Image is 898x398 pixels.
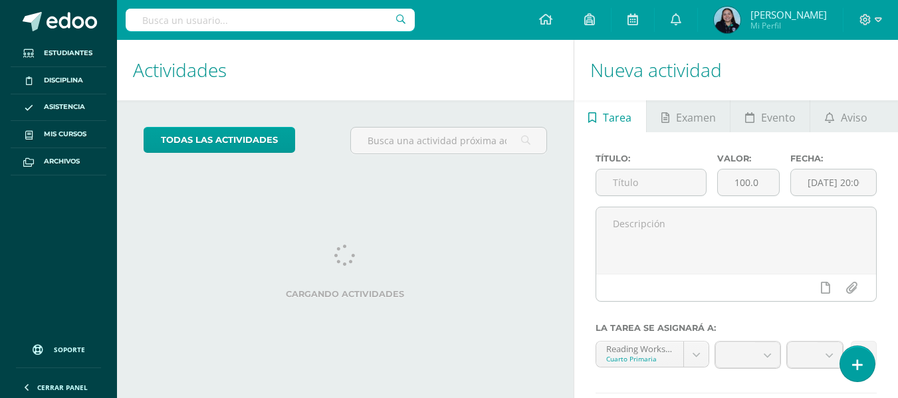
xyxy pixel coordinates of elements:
input: Busca un usuario... [126,9,415,31]
span: Mis cursos [44,129,86,140]
input: Título [596,169,706,195]
a: todas las Actividades [144,127,295,153]
span: Asistencia [44,102,85,112]
span: Soporte [54,345,85,354]
span: Cerrar panel [37,383,88,392]
h1: Nueva actividad [590,40,882,100]
a: Examen [647,100,730,132]
span: Evento [761,102,796,134]
span: Tarea [603,102,631,134]
span: Aviso [841,102,867,134]
a: Reading Workshop 'A'Cuarto Primaria [596,342,709,367]
a: Asistencia [11,94,106,122]
input: Fecha de entrega [791,169,876,195]
input: Puntos máximos [718,169,779,195]
span: Disciplina [44,75,83,86]
label: Fecha: [790,153,877,163]
span: Mi Perfil [750,20,827,31]
label: La tarea se asignará a: [596,323,877,333]
h1: Actividades [133,40,558,100]
label: Cargando actividades [144,289,547,299]
div: Cuarto Primaria [606,354,674,363]
img: 8c46c7f4271155abb79e2bc50b6ca956.png [714,7,740,33]
input: Busca una actividad próxima aquí... [351,128,546,153]
a: Soporte [16,332,101,364]
label: Valor: [717,153,780,163]
a: Estudiantes [11,40,106,67]
a: Aviso [810,100,881,132]
span: Examen [676,102,716,134]
a: Evento [730,100,810,132]
span: [PERSON_NAME] [750,8,827,21]
label: Título: [596,153,707,163]
div: Reading Workshop 'A' [606,342,674,354]
a: Archivos [11,148,106,175]
a: Tarea [574,100,646,132]
span: Archivos [44,156,80,167]
a: Disciplina [11,67,106,94]
a: Mis cursos [11,121,106,148]
span: Estudiantes [44,48,92,58]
